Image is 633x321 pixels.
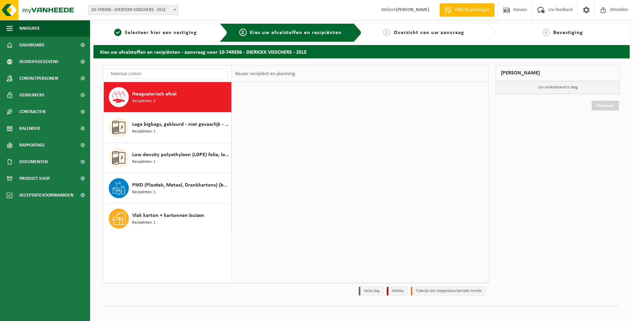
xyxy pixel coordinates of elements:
[411,287,486,296] li: Tijdelijk niet toegestaan/période limitée
[104,143,232,173] button: Low density polyethyleen (LDPE) folie, los, naturel Recipiënten: 1
[553,30,583,35] span: Bevestiging
[19,120,40,137] span: Kalender
[496,81,619,94] p: Uw winkelmand is leeg
[125,30,197,35] span: Selecteer hier een vestiging
[88,5,179,15] span: 10-749356 - DIERICKX VISSCHERS - ZELE
[132,212,204,220] span: Vlak karton + kartonnen buizen
[232,65,299,82] div: Keuze recipiënt en planning
[19,187,73,204] span: Acceptatievoorwaarden
[19,170,50,187] span: Product Shop
[439,3,495,17] a: Offerte aanvragen
[543,29,550,36] span: 4
[132,98,155,104] span: Recipiënten: 2
[496,65,620,81] div: [PERSON_NAME]
[132,120,230,128] span: Lege bigbags, gekleurd - niet gevaarlijk - in balen
[104,173,232,204] button: PMD (Plastiek, Metaal, Drankkartons) (bedrijven) Recipiënten: 1
[383,29,390,36] span: 3
[592,101,619,110] a: Doorgaan
[19,37,44,53] span: Dashboard
[359,287,383,296] li: Vaste dag
[239,29,247,36] span: 2
[19,20,40,37] span: Navigatie
[132,128,155,135] span: Recipiënten: 1
[19,70,58,87] span: Contactpersonen
[19,103,45,120] span: Contracten
[93,45,630,58] h2: Kies uw afvalstoffen en recipiënten - aanvraag voor 10-749356 - DIERICKX VISSCHERS - ZELE
[132,159,155,165] span: Recipiënten: 1
[107,69,228,79] input: Materiaal zoeken
[387,287,407,296] li: Holiday
[88,5,178,15] span: 10-749356 - DIERICKX VISSCHERS - ZELE
[19,87,44,103] span: Gebruikers
[114,29,121,36] span: 1
[132,90,177,98] span: Hoogcalorisch afval
[97,29,214,37] a: 1Selecteer hier een vestiging
[104,204,232,234] button: Vlak karton + kartonnen buizen Recipiënten: 1
[394,30,464,35] span: Overzicht van uw aanvraag
[396,7,429,12] strong: [PERSON_NAME]
[19,53,58,70] span: Bedrijfsgegevens
[19,137,45,153] span: Rapportage
[104,82,232,112] button: Hoogcalorisch afval Recipiënten: 2
[104,112,232,143] button: Lege bigbags, gekleurd - niet gevaarlijk - in balen Recipiënten: 1
[132,189,155,196] span: Recipiënten: 1
[132,220,155,226] span: Recipiënten: 1
[132,181,230,189] span: PMD (Plastiek, Metaal, Drankkartons) (bedrijven)
[132,151,230,159] span: Low density polyethyleen (LDPE) folie, los, naturel
[250,30,342,35] span: Kies uw afvalstoffen en recipiënten
[453,7,491,13] span: Offerte aanvragen
[19,153,48,170] span: Documenten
